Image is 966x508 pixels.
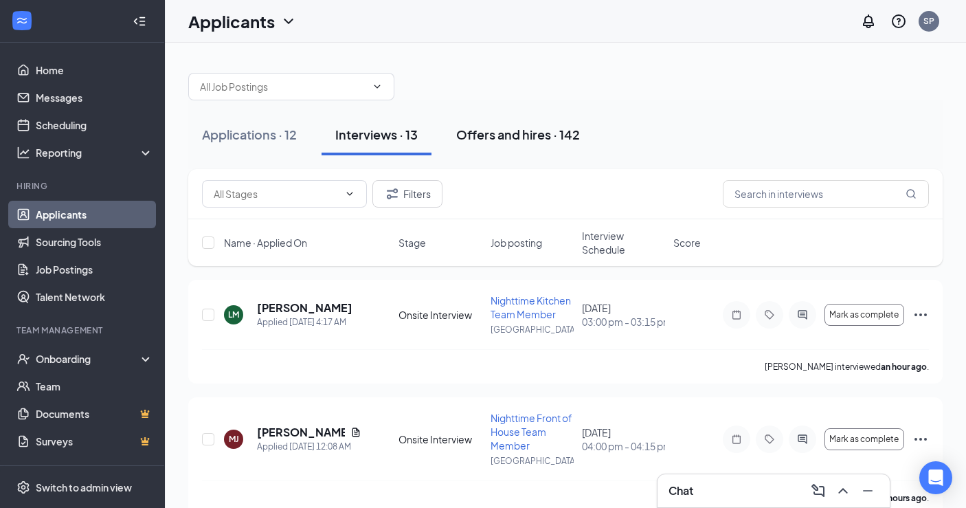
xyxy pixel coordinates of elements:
svg: Notifications [860,13,877,30]
span: Nighttime Front of House Team Member [491,412,572,452]
div: Switch to admin view [36,481,132,494]
svg: Ellipses [912,431,929,448]
a: Team [36,373,153,400]
span: Job posting [491,236,542,250]
button: Minimize [857,480,879,502]
div: [DATE] [582,301,665,329]
svg: ChevronDown [280,13,297,30]
div: Hiring [16,180,150,192]
svg: Filter [384,186,401,202]
span: Stage [398,236,426,250]
div: Open Intercom Messenger [919,461,952,494]
input: All Job Postings [200,79,366,94]
div: Applied [DATE] 12:08 AM [257,440,361,454]
p: [PERSON_NAME] interviewed . [765,361,929,373]
svg: ChevronDown [344,188,355,199]
b: 16 hours ago [877,493,927,503]
div: Reporting [36,146,154,159]
svg: Tag [761,434,778,445]
div: Applications · 12 [202,126,297,143]
span: 03:00 pm - 03:15 pm [582,315,665,329]
p: [GEOGRAPHIC_DATA] [491,324,574,335]
input: Search in interviews [723,180,929,208]
button: ComposeMessage [807,480,829,502]
svg: MagnifyingGlass [906,188,917,199]
svg: Document [350,427,361,438]
a: Messages [36,84,153,111]
span: Name · Applied On [224,236,307,250]
div: Onsite Interview [398,432,482,446]
span: 04:00 pm - 04:15 pm [582,439,665,453]
span: Score [673,236,701,250]
svg: Tag [761,309,778,320]
div: Interviews · 13 [335,126,418,143]
div: [DATE] [582,426,665,453]
span: Nighttime Kitchen Team Member [491,294,571,320]
span: Mark as complete [829,310,899,320]
div: MJ [229,433,239,445]
div: Team Management [16,324,150,336]
svg: ActiveChat [794,434,811,445]
svg: ActiveChat [794,309,811,320]
svg: ChevronUp [835,483,851,499]
svg: ChevronDown [372,81,383,92]
svg: Settings [16,481,30,494]
p: [GEOGRAPHIC_DATA] [491,455,574,467]
svg: Analysis [16,146,30,159]
div: Onboarding [36,352,142,366]
svg: QuestionInfo [890,13,907,30]
svg: ComposeMessage [810,483,827,499]
h3: Chat [669,483,693,498]
a: Talent Network [36,283,153,311]
svg: Collapse [133,14,146,28]
svg: Note [728,434,745,445]
svg: Minimize [860,483,876,499]
div: LM [228,309,239,320]
button: Filter Filters [372,180,442,208]
svg: WorkstreamLogo [15,14,29,27]
button: ChevronUp [832,480,854,502]
div: Applied [DATE] 4:17 AM [257,316,352,329]
b: an hour ago [881,362,927,372]
h5: [PERSON_NAME] [257,425,345,440]
h5: [PERSON_NAME] [257,300,352,316]
a: SurveysCrown [36,428,153,455]
a: Home [36,56,153,84]
input: All Stages [214,186,339,201]
a: Sourcing Tools [36,228,153,256]
div: Onsite Interview [398,308,482,322]
a: Applicants [36,201,153,228]
span: Mark as complete [829,434,899,444]
h1: Applicants [188,10,275,33]
svg: Ellipses [912,307,929,323]
svg: UserCheck [16,352,30,366]
a: Job Postings [36,256,153,283]
span: Interview Schedule [582,229,665,256]
button: Mark as complete [824,304,904,326]
button: Mark as complete [824,428,904,450]
div: Offers and hires · 142 [456,126,580,143]
a: DocumentsCrown [36,400,153,428]
a: Scheduling [36,111,153,139]
svg: Note [728,309,745,320]
div: SP [923,15,934,27]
